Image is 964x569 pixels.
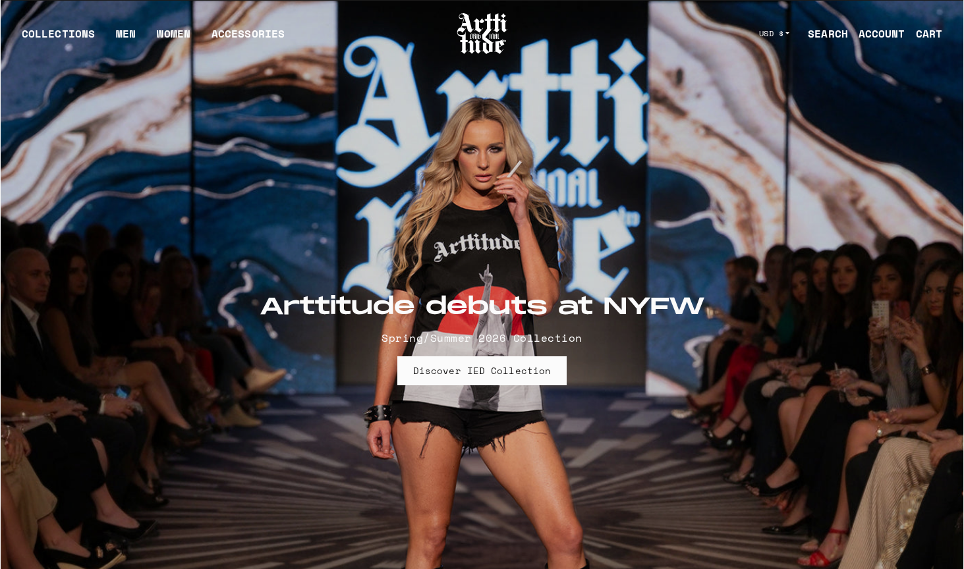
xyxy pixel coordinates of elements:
[22,26,95,52] div: COLLECTIONS
[916,26,942,41] div: CART
[157,26,190,52] a: WOMEN
[397,356,567,385] a: Discover IED Collection
[260,330,705,346] p: Spring/Summer 2026 Collection
[797,20,848,47] a: SEARCH
[456,11,509,56] img: Arttitude
[759,28,784,39] span: USD $
[751,19,798,48] button: USD $
[905,20,942,47] a: Open cart
[212,26,285,52] div: ACCESSORIES
[260,293,705,322] h2: Arttitude debuts at NYFW
[116,26,136,52] a: MEN
[848,20,905,47] a: ACCOUNT
[11,26,295,52] ul: Main navigation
